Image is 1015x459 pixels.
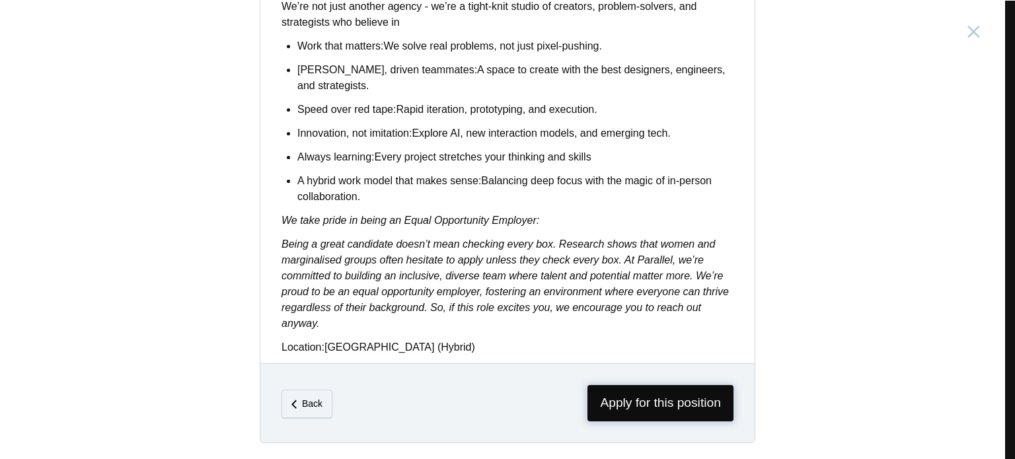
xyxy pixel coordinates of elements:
[297,38,733,54] p: We solve real problems, not just pixel-pushing.
[297,104,396,115] strong: Speed over red tape:
[587,385,733,421] span: Apply for this position
[297,40,383,52] strong: Work that matters:
[297,127,412,139] strong: Innovation, not imitation:
[297,151,375,162] strong: Always learning:
[297,125,733,141] p: Explore AI, new interaction models, and emerging tech.
[297,62,733,94] p: A space to create with the best designers, engineers, and strategists.
[282,238,729,329] em: Being a great candidate doesn’t mean checking every box. Research shows that women and marginalis...
[302,398,322,409] em: Back
[282,339,733,355] p: [GEOGRAPHIC_DATA] (Hybrid)
[282,215,539,226] em: We take pride in being an Equal Opportunity Employer:
[297,149,733,165] p: Every project stretches your thinking and skills
[297,173,733,205] p: Balancing deep focus with the magic of in-person collaboration.
[297,175,481,186] strong: A hybrid work model that makes sense:
[282,341,324,353] strong: Location:
[297,64,477,75] strong: [PERSON_NAME], driven teammates:
[297,102,733,118] p: Rapid iteration, prototyping, and execution.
